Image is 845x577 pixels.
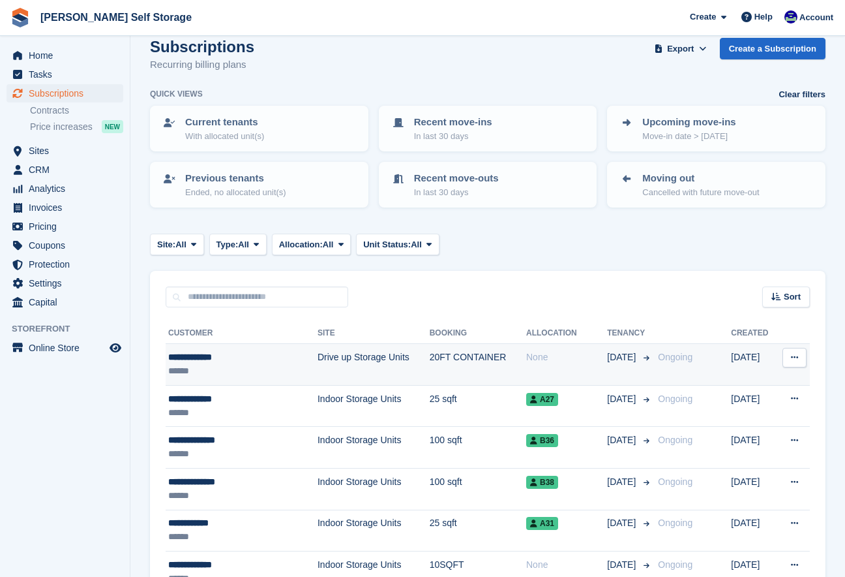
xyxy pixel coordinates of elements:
a: menu [7,46,123,65]
span: Ongoing [658,352,692,362]
p: Recent move-outs [414,171,499,186]
div: NEW [102,120,123,133]
p: Moving out [642,171,759,186]
img: Justin Farthing [784,10,797,23]
span: Settings [29,274,107,292]
th: Customer [166,323,318,344]
td: 25 sqft [430,510,526,552]
span: [DATE] [607,516,638,530]
a: Preview store [108,340,123,356]
button: Site: All [150,234,204,255]
span: B36 [526,434,558,447]
span: Type: [216,238,239,251]
a: menu [7,236,123,255]
td: 100 sqft [430,468,526,510]
span: Sort [784,290,801,304]
th: Created [731,323,777,344]
h1: Subscriptions [150,38,254,55]
a: Create a Subscription [720,38,825,59]
a: menu [7,274,123,292]
span: Ongoing [658,476,692,487]
td: [DATE] [731,510,777,552]
a: Contracts [30,104,123,117]
a: menu [7,65,123,84]
span: Storefront [12,322,130,335]
span: [DATE] [607,351,638,364]
div: None [526,558,607,572]
span: Ongoing [658,435,692,445]
span: Create [690,10,716,23]
th: Allocation [526,323,607,344]
button: Allocation: All [272,234,351,255]
a: menu [7,339,123,357]
a: menu [7,142,123,160]
td: 20FT CONTAINER [430,344,526,386]
span: Ongoing [658,394,692,404]
a: Moving out Cancelled with future move-out [608,163,824,206]
a: Price increases NEW [30,119,123,134]
td: Indoor Storage Units [318,468,430,510]
h6: Quick views [150,88,203,100]
span: A27 [526,393,558,406]
a: Upcoming move-ins Move-in date > [DATE] [608,107,824,150]
span: All [323,238,334,251]
button: Unit Status: All [356,234,439,255]
span: Ongoing [658,559,692,570]
span: Price increases [30,121,93,133]
span: Export [667,42,694,55]
td: [DATE] [731,468,777,510]
p: Recent move-ins [414,115,492,130]
p: Move-in date > [DATE] [642,130,735,143]
span: Allocation: [279,238,323,251]
span: Tasks [29,65,107,84]
span: A31 [526,517,558,530]
span: Sites [29,142,107,160]
td: 100 sqft [430,427,526,469]
a: menu [7,198,123,217]
span: [DATE] [607,558,638,572]
p: Upcoming move-ins [642,115,735,130]
span: All [175,238,186,251]
span: Ongoing [658,518,692,528]
span: [DATE] [607,392,638,406]
p: Ended, no allocated unit(s) [185,186,286,199]
span: All [411,238,422,251]
span: Pricing [29,217,107,236]
span: Help [754,10,773,23]
span: Site: [157,238,175,251]
th: Site [318,323,430,344]
p: Cancelled with future move-out [642,186,759,199]
span: Online Store [29,339,107,357]
span: Invoices [29,198,107,217]
p: With allocated unit(s) [185,130,264,143]
p: Previous tenants [185,171,286,186]
span: Protection [29,255,107,273]
span: Unit Status: [363,238,411,251]
button: Export [652,38,709,59]
span: [DATE] [607,433,638,447]
a: menu [7,84,123,102]
div: None [526,351,607,364]
span: Account [799,11,833,24]
p: Recurring billing plans [150,57,254,72]
p: Current tenants [185,115,264,130]
td: Indoor Storage Units [318,385,430,427]
th: Tenancy [607,323,653,344]
span: Capital [29,293,107,311]
td: 25 sqft [430,385,526,427]
img: stora-icon-8386f47178a22dfd0bd8f6a31ec36ba5ce8667c1dd55bd0f319d3a0aa187defe.svg [10,8,30,27]
a: Current tenants With allocated unit(s) [151,107,367,150]
p: In last 30 days [414,130,492,143]
a: [PERSON_NAME] Self Storage [35,7,197,28]
p: In last 30 days [414,186,499,199]
span: CRM [29,161,107,179]
td: Indoor Storage Units [318,427,430,469]
td: [DATE] [731,385,777,427]
span: Analytics [29,179,107,198]
span: Subscriptions [29,84,107,102]
a: Clear filters [778,88,825,101]
td: Indoor Storage Units [318,510,430,552]
a: menu [7,179,123,198]
a: menu [7,217,123,236]
span: All [238,238,249,251]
